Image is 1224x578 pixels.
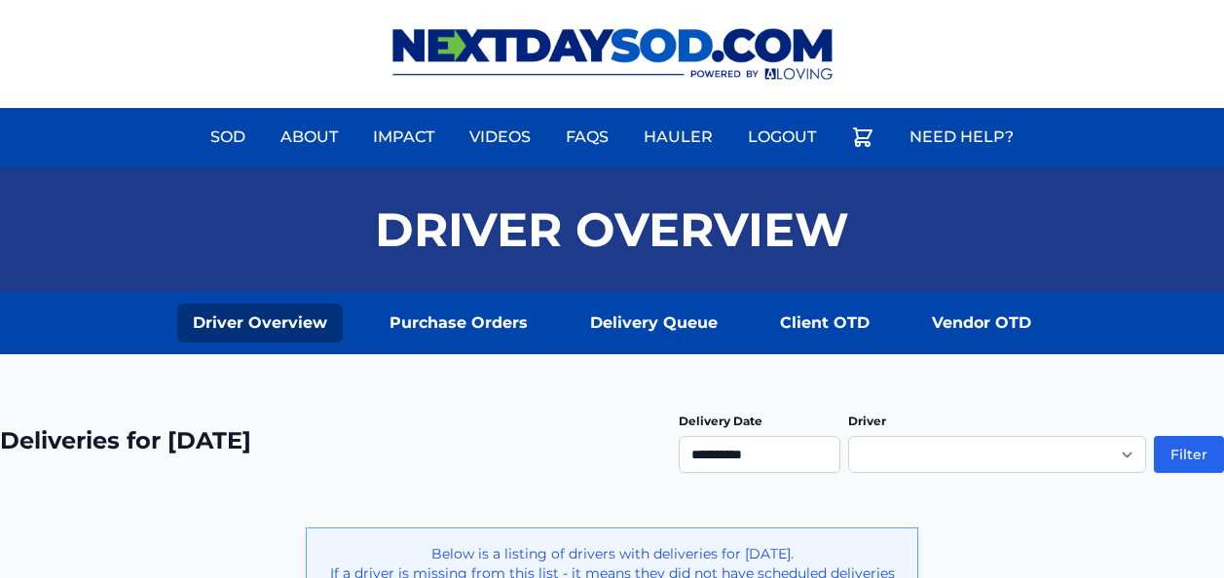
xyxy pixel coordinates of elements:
[458,114,542,161] a: Videos
[632,114,724,161] a: Hauler
[554,114,620,161] a: FAQs
[848,414,886,428] label: Driver
[764,304,885,343] a: Client OTD
[1154,436,1224,473] button: Filter
[269,114,350,161] a: About
[374,304,543,343] a: Purchase Orders
[898,114,1025,161] a: Need Help?
[916,304,1047,343] a: Vendor OTD
[575,304,733,343] a: Delivery Queue
[199,114,257,161] a: Sod
[679,414,762,428] label: Delivery Date
[361,114,446,161] a: Impact
[736,114,828,161] a: Logout
[375,206,849,253] h1: Driver Overview
[177,304,343,343] a: Driver Overview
